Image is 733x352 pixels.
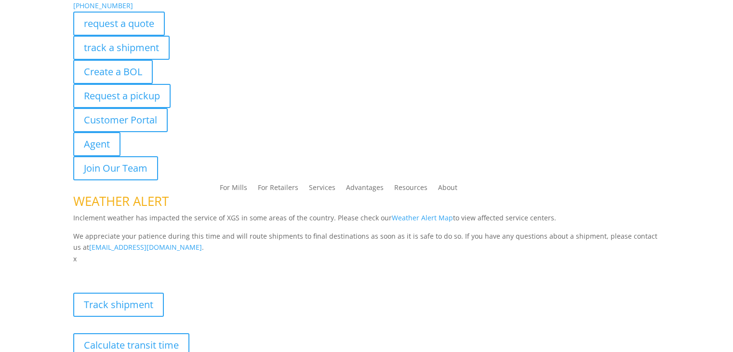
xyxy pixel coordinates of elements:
p: We appreciate your patience during this time and will route shipments to final destinations as so... [73,230,660,254]
a: request a quote [73,12,165,36]
a: Services [309,184,335,195]
a: [EMAIL_ADDRESS][DOMAIN_NAME] [89,243,202,252]
a: [PHONE_NUMBER] [73,1,133,10]
b: Visibility, transparency, and control for your entire supply chain. [73,266,288,275]
a: track a shipment [73,36,170,60]
a: For Mills [220,184,247,195]
a: Join Our Team [73,156,158,180]
a: About [438,184,457,195]
a: Create a BOL [73,60,153,84]
a: Request a pickup [73,84,171,108]
p: Inclement weather has impacted the service of XGS in some areas of the country. Please check our ... [73,212,660,230]
p: x [73,253,660,265]
a: Weather Alert Map [392,213,453,222]
a: Resources [394,184,427,195]
a: Customer Portal [73,108,168,132]
a: Track shipment [73,293,164,317]
a: Advantages [346,184,384,195]
a: Agent [73,132,120,156]
span: WEATHER ALERT [73,192,169,210]
a: For Retailers [258,184,298,195]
